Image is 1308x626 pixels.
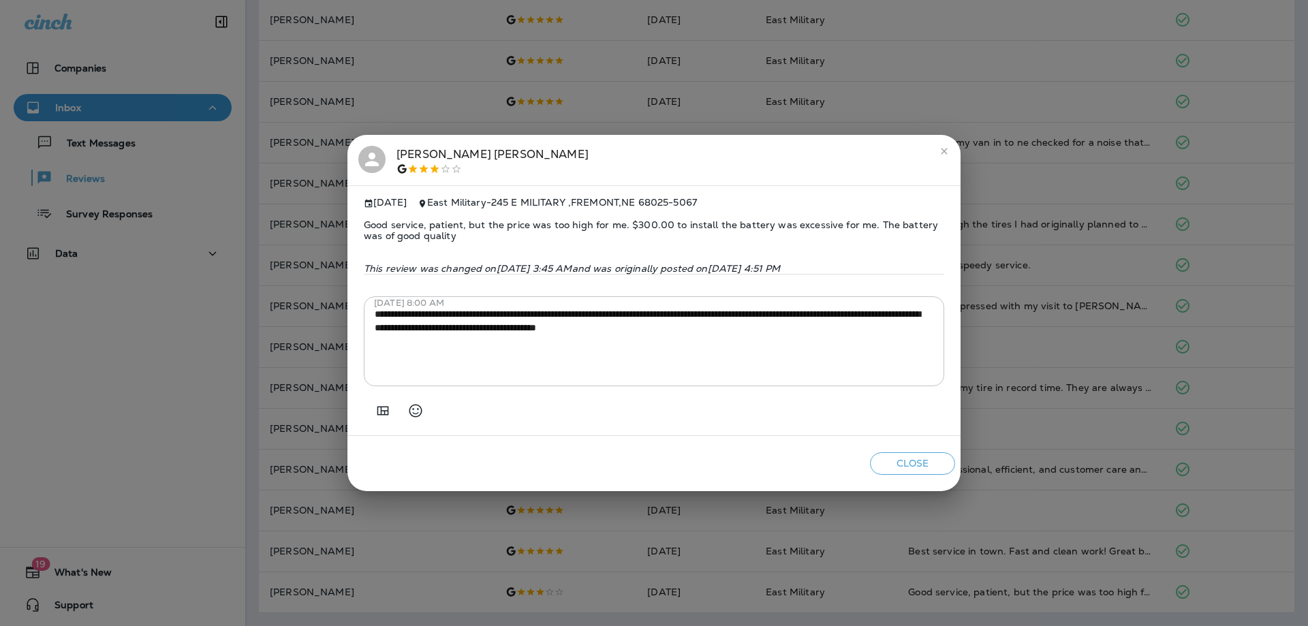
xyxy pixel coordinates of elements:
span: [DATE] [364,197,407,208]
button: Add in a premade template [369,397,396,424]
span: and was originally posted on [DATE] 4:51 PM [572,262,781,275]
button: Close [870,452,955,475]
button: close [933,140,955,162]
p: This review was changed on [DATE] 3:45 AM [364,263,944,274]
div: [PERSON_NAME] [PERSON_NAME] [396,146,589,174]
button: Select an emoji [402,397,429,424]
span: East Military - 245 E MILITARY , FREMONT , NE 68025-5067 [427,196,697,208]
span: Good service, patient, but the price was too high for me. $300.00 to install the battery was exce... [364,208,944,252]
